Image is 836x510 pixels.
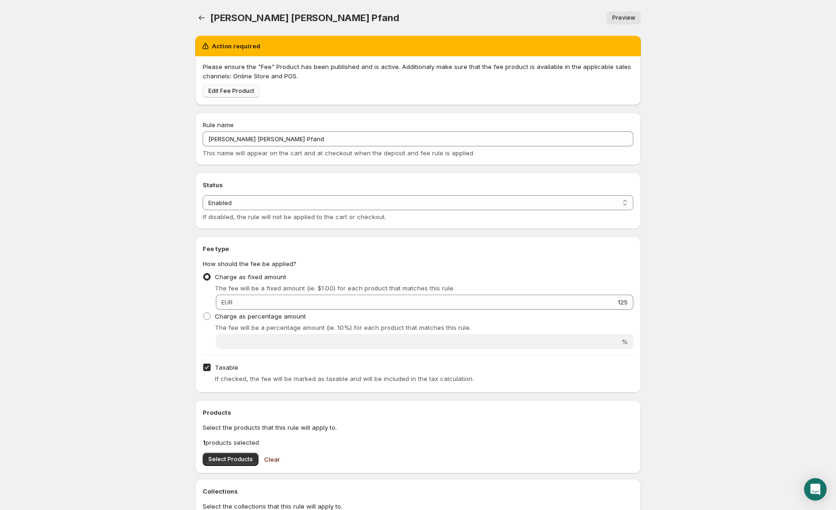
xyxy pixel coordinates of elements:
[258,450,286,469] button: Clear
[210,12,399,23] span: [PERSON_NAME] [PERSON_NAME] Pfand
[203,487,633,496] h2: Collections
[203,62,633,81] p: Please ensure the "Fee" Product has been published and is active. Additionaly make sure that the ...
[203,180,633,190] h2: Status
[203,244,633,253] h2: Fee type
[203,408,633,417] h2: Products
[607,11,641,24] a: Preview
[203,84,260,98] a: Edit Fee Product
[622,338,628,345] span: %
[264,455,280,464] span: Clear
[203,439,205,446] b: 1
[203,260,296,267] span: How should the fee be applied?
[203,453,258,466] button: Select Products
[804,478,827,501] div: Open Intercom Messenger
[215,273,286,281] span: Charge as fixed amount
[203,213,386,221] span: If disabled, the rule will not be applied to the cart or checkout.
[215,312,306,320] span: Charge as percentage amount
[612,14,635,22] span: Preview
[195,11,208,24] button: Settings
[215,323,633,332] p: The fee will be a percentage amount (ie. 10%) for each product that matches this rule.
[203,149,473,157] span: This name will appear on the cart and at checkout when the deposit and fee rule is applied
[203,423,633,432] p: Select the products that this rule will apply to.
[221,298,233,306] span: EUR
[215,375,474,382] span: If checked, the fee will be marked as taxable and will be included in the tax calculation.
[212,41,260,51] h2: Action required
[203,121,234,129] span: Rule name
[215,284,455,292] span: The fee will be a fixed amount (ie. $1.00) for each product that matches this rule.
[208,87,254,95] span: Edit Fee Product
[208,456,253,463] span: Select Products
[203,438,633,447] p: products selected
[215,364,238,371] span: Taxable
